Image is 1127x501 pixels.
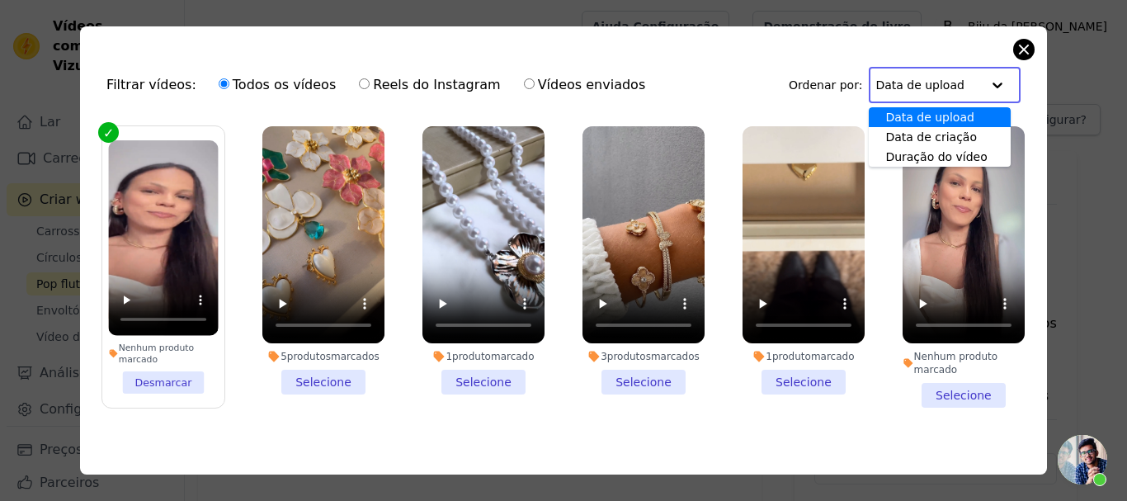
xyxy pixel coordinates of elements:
font: Data de upload [885,111,974,124]
a: Bate-papo aberto [1058,435,1107,484]
font: Vídeos enviados [538,77,646,92]
font: Duração do vídeo [885,150,987,163]
font: marcado [811,351,855,362]
font: 3 [601,351,607,362]
button: Fechar modal [1014,40,1034,59]
font: marcado [491,351,535,362]
font: produtos [607,351,651,362]
font: Nenhum produto marcado [914,351,998,376]
font: produto [452,351,491,362]
font: Nenhum produto marcado [119,343,194,365]
font: marcados [331,351,380,362]
font: Todos os vídeos [233,77,336,92]
font: produtos [287,351,331,362]
font: produto [772,351,811,362]
font: Filtrar vídeos: [106,77,196,92]
font: marcados [651,351,700,362]
font: 5 [281,351,287,362]
font: 1 [766,351,772,362]
font: Ordenar por: [789,78,862,92]
font: Reels do Instagram [373,77,500,92]
font: Data de criação [885,130,977,144]
font: 1 [446,351,452,362]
